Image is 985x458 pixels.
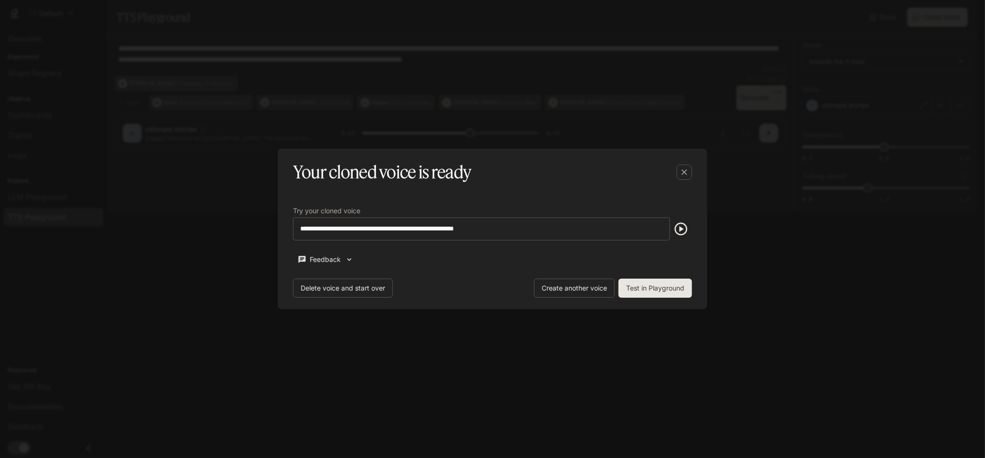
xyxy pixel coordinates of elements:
[293,160,471,184] h5: Your cloned voice is ready
[293,208,360,214] p: Try your cloned voice
[293,279,393,298] button: Delete voice and start over
[293,252,358,268] button: Feedback
[534,279,615,298] button: Create another voice
[618,279,692,298] button: Test in Playground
